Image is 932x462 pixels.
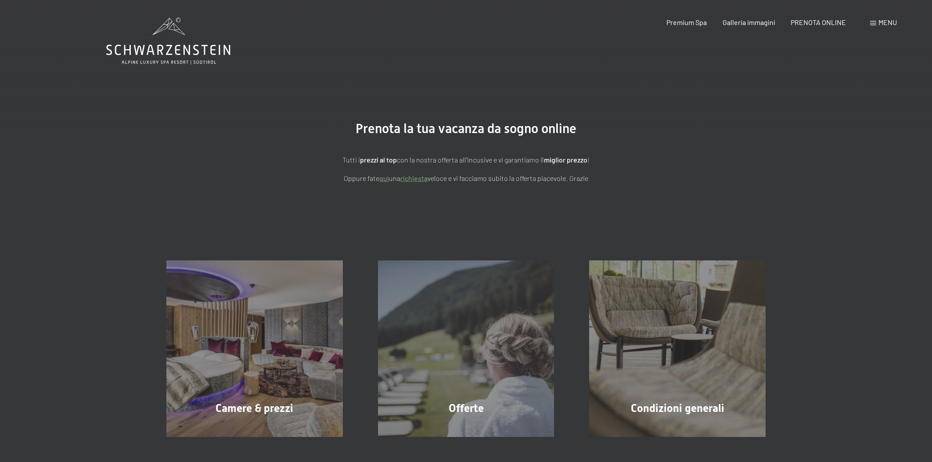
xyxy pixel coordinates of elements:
span: Camere & prezzi [216,402,293,415]
a: Vacanze in Trentino Alto Adige all'Hotel Schwarzenstein Offerte [360,260,572,437]
a: Galleria immagini [723,18,775,26]
strong: prezzi al top [360,155,397,164]
a: Vacanze in Trentino Alto Adige all'Hotel Schwarzenstein Condizioni generali [572,260,783,437]
span: Offerte [449,402,484,415]
strong: miglior prezzo [544,155,587,164]
p: Oppure fate una veloce e vi facciamo subito la offerta piacevole. Grazie [247,173,686,184]
a: Premium Spa [666,18,707,26]
p: Tutti i con la nostra offerta all'incusive e vi garantiamo il ! [247,154,686,166]
a: richiesta [400,174,428,182]
a: Vacanze in Trentino Alto Adige all'Hotel Schwarzenstein Camere & prezzi [149,260,360,437]
span: Condizioni generali [631,402,724,415]
span: Menu [878,18,897,26]
span: Prenota la tua vacanza da sogno online [356,121,576,136]
a: quì [379,174,389,182]
a: PRENOTA ONLINE [791,18,846,26]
